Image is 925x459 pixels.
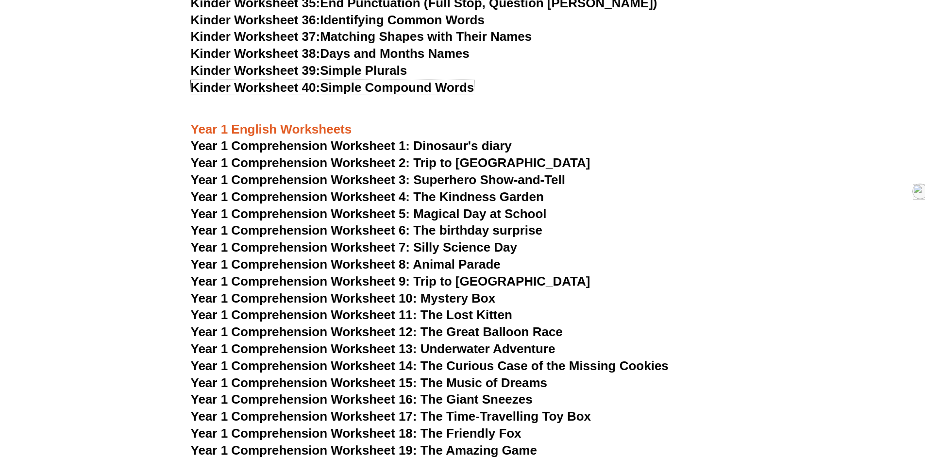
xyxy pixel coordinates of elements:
[191,341,555,356] a: Year 1 Comprehension Worksheet 13: Underwater Adventure
[191,46,320,61] span: Kinder Worksheet 38:
[191,155,590,170] a: Year 1 Comprehension Worksheet 2: Trip to [GEOGRAPHIC_DATA]
[191,189,544,204] a: Year 1 Comprehension Worksheet 4: The Kindness Garden
[191,121,735,138] h3: Year 1 English Worksheets
[191,240,518,255] a: Year 1 Comprehension Worksheet 7: Silly Science Day
[191,443,537,458] a: Year 1 Comprehension Worksheet 19: The Amazing Game
[191,375,548,390] a: Year 1 Comprehension Worksheet 15: The Music of Dreams
[191,80,474,95] a: Kinder Worksheet 40:Simple Compound Words
[191,80,320,95] span: Kinder Worksheet 40:
[191,426,521,441] a: Year 1 Comprehension Worksheet 18: The Friendly Fox
[191,63,320,78] span: Kinder Worksheet 39:
[191,138,512,153] a: Year 1 Comprehension Worksheet 1: Dinosaur's diary
[191,358,669,373] a: Year 1 Comprehension Worksheet 14: The Curious Case of the Missing Cookies
[191,46,470,61] a: Kinder Worksheet 38:Days and Months Names
[191,29,532,44] a: Kinder Worksheet 37:Matching Shapes with Their Names
[191,172,566,187] a: Year 1 Comprehension Worksheet 3: Superhero Show-and-Tell
[191,324,563,339] a: Year 1 Comprehension Worksheet 12: The Great Balloon Race
[191,13,485,27] a: Kinder Worksheet 36:Identifying Common Words
[191,29,320,44] span: Kinder Worksheet 37:
[763,349,925,459] div: Widget de chat
[191,13,320,27] span: Kinder Worksheet 36:
[191,291,496,306] a: Year 1 Comprehension Worksheet 10: Mystery Box
[191,409,591,424] a: Year 1 Comprehension Worksheet 17: The Time-Travelling Toy Box
[191,257,501,272] a: Year 1 Comprehension Worksheet 8: Animal Parade
[191,392,533,407] a: Year 1 Comprehension Worksheet 16: The Giant Sneezes
[191,307,512,322] a: Year 1 Comprehension Worksheet 11: The Lost Kitten
[191,223,542,238] a: Year 1 Comprehension Worksheet 6: The birthday surprise
[191,274,590,289] a: Year 1 Comprehension Worksheet 9: Trip to [GEOGRAPHIC_DATA]
[191,206,547,221] a: Year 1 Comprehension Worksheet 5: Magical Day at School
[191,63,407,78] a: Kinder Worksheet 39:Simple Plurals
